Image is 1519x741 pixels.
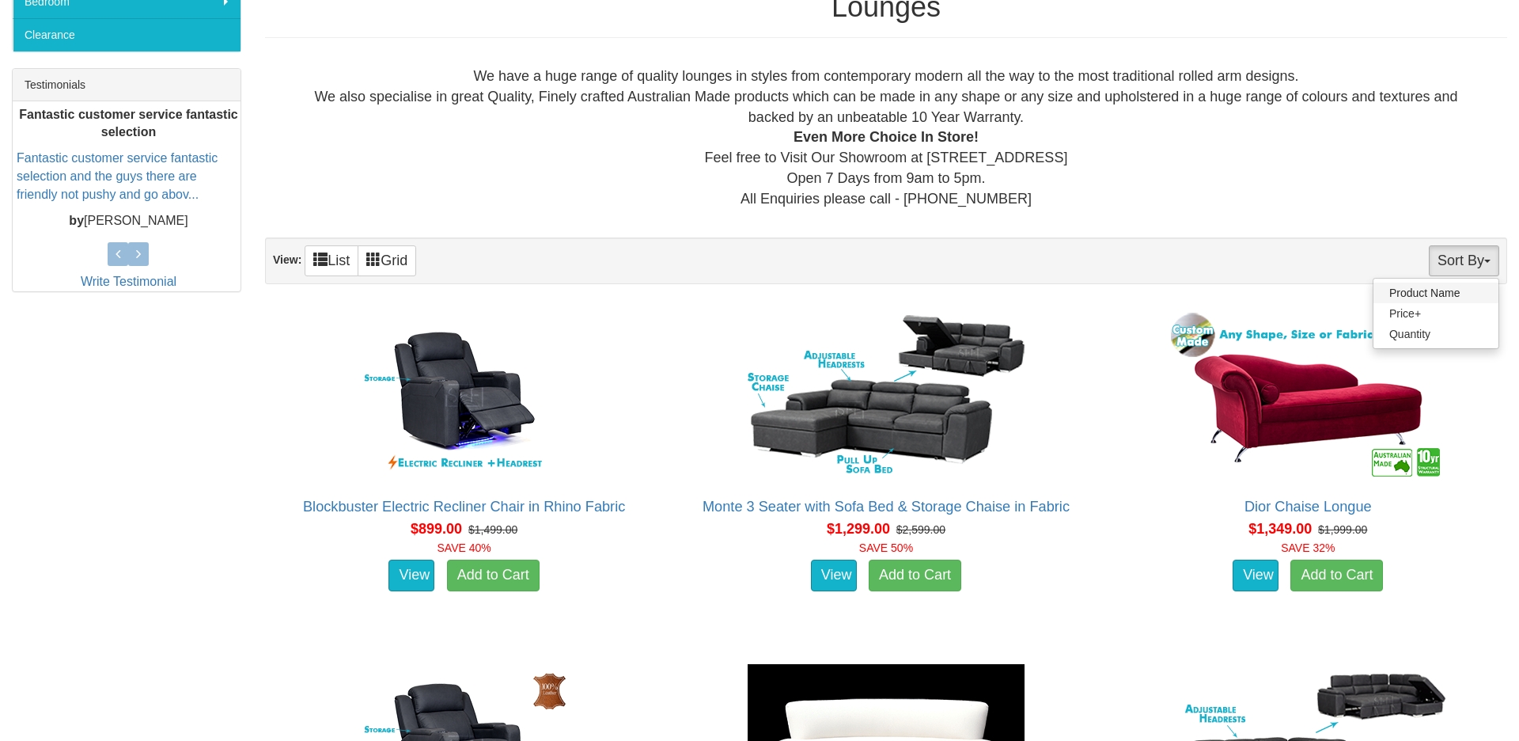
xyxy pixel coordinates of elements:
[438,541,491,554] font: SAVE 40%
[1290,560,1383,591] a: Add to Cart
[411,521,462,537] span: $899.00
[278,66,1494,209] div: We have a huge range of quality lounges in styles from contemporary modern all the way to the mos...
[468,523,517,536] del: $1,499.00
[17,152,218,202] a: Fantastic customer service fantastic selection and the guys there are friendly not pushy and go a...
[1233,560,1278,591] a: View
[1248,521,1312,537] span: $1,349.00
[794,129,979,145] b: Even More Choice In Store!
[896,523,945,536] del: $2,599.00
[1429,245,1499,276] button: Sort By
[859,541,913,554] font: SAVE 50%
[305,245,358,276] a: List
[388,560,434,591] a: View
[19,108,238,139] b: Fantastic customer service fantastic selection
[1165,309,1450,483] img: Dior Chaise Longue
[322,309,607,483] img: Blockbuster Electric Recliner Chair in Rhino Fabric
[69,214,84,227] b: by
[17,212,241,230] p: [PERSON_NAME]
[1373,283,1498,303] a: Product Name
[447,560,540,591] a: Add to Cart
[358,245,416,276] a: Grid
[13,69,241,101] div: Testimonials
[744,309,1028,483] img: Monte 3 Seater with Sofa Bed & Storage Chaise in Fabric
[13,18,241,51] a: Clearance
[1373,324,1498,344] a: Quantity
[1281,541,1335,554] font: SAVE 32%
[1318,523,1367,536] del: $1,999.00
[81,275,176,288] a: Write Testimonial
[869,560,961,591] a: Add to Cart
[1373,303,1498,324] a: Price+
[703,499,1070,515] a: Monte 3 Seater with Sofa Bed & Storage Chaise in Fabric
[303,499,625,515] a: Blockbuster Electric Recliner Chair in Rhino Fabric
[273,253,301,266] strong: View:
[811,560,857,591] a: View
[827,521,890,537] span: $1,299.00
[1244,499,1372,515] a: Dior Chaise Longue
